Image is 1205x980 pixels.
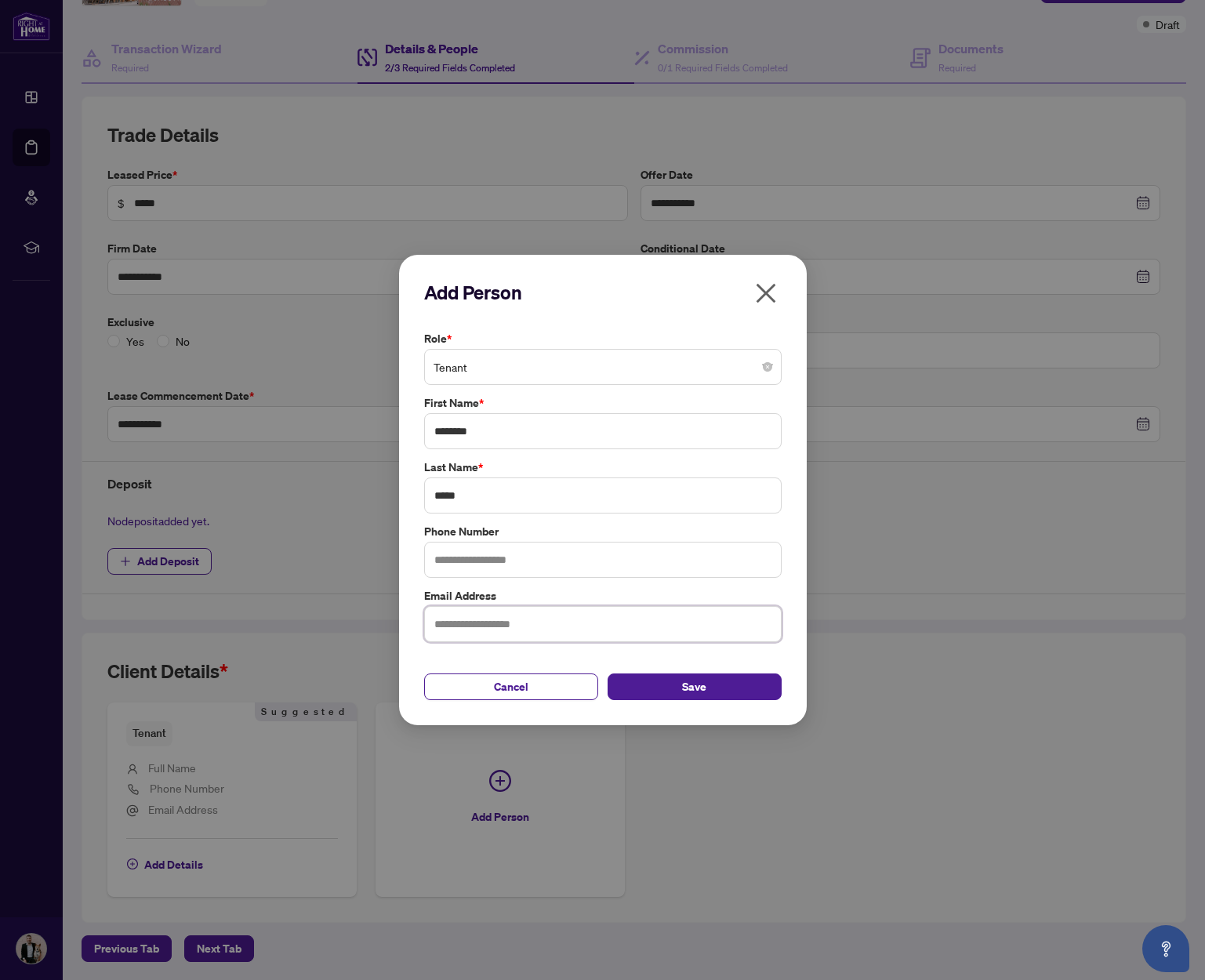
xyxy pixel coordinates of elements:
[424,459,782,476] label: Last Name
[424,394,782,412] label: First Name
[763,362,772,372] span: close-circle
[682,674,706,699] span: Save
[424,587,782,604] label: Email Address
[434,352,772,382] span: Tenant
[608,673,782,700] button: Save
[424,673,598,700] button: Cancel
[424,280,782,305] h2: Add Person
[424,330,782,347] label: Role
[1142,925,1189,972] button: Open asap
[753,281,779,306] span: close
[424,523,782,540] label: Phone Number
[494,674,528,699] span: Cancel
